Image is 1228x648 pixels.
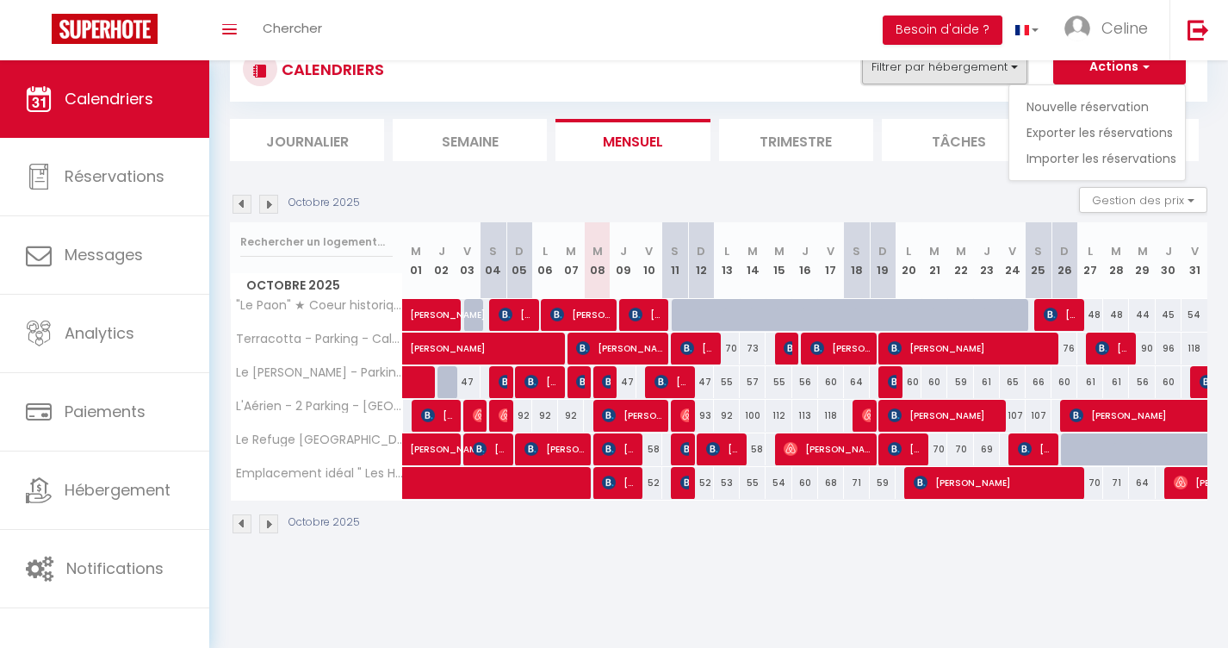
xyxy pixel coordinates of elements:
[827,243,834,259] abbr: V
[747,243,758,259] abbr: M
[1156,333,1181,364] div: 96
[878,243,887,259] abbr: D
[473,399,481,432] span: [PERSON_NAME]
[1188,19,1209,40] img: logout
[233,299,406,312] span: "Le Paon" ★ Coeur historique [GEOGRAPHIC_DATA] ★ Netflix
[592,243,603,259] abbr: M
[1156,222,1181,299] th: 30
[1103,366,1129,398] div: 61
[233,366,406,379] span: Le [PERSON_NAME] - Parking - Terrasse
[896,222,921,299] th: 20
[862,399,871,432] span: Margaux Lacheze
[1095,332,1130,364] span: [PERSON_NAME]
[410,290,489,322] span: [PERSON_NAME]
[662,222,688,299] th: 11
[766,400,791,432] div: 112
[688,366,714,398] div: 47
[766,467,791,499] div: 54
[680,399,689,432] span: [PERSON_NAME]
[543,243,548,259] abbr: L
[1034,243,1042,259] abbr: S
[680,466,689,499] span: [PERSON_NAME]
[1103,222,1129,299] th: 28
[740,222,766,299] th: 14
[888,365,896,398] span: [PERSON_NAME]
[792,222,818,299] th: 16
[403,333,429,365] a: [PERSON_NAME]
[1064,16,1090,41] img: ...
[1181,333,1207,364] div: 118
[602,399,662,432] span: [PERSON_NAME]
[766,222,791,299] th: 15
[506,400,532,432] div: 92
[1077,366,1103,398] div: 61
[974,366,1000,398] div: 61
[714,333,740,364] div: 70
[558,222,584,299] th: 07
[636,222,662,299] th: 10
[688,222,714,299] th: 12
[1191,243,1199,259] abbr: V
[784,433,870,465] span: [PERSON_NAME]
[411,243,421,259] abbr: M
[65,322,134,344] span: Analytics
[1000,400,1026,432] div: 107
[620,243,627,259] abbr: J
[438,243,445,259] abbr: J
[1026,94,1176,120] a: Nouvelle réservation
[532,400,558,432] div: 92
[766,366,791,398] div: 55
[714,366,740,398] div: 55
[489,243,497,259] abbr: S
[403,222,429,299] th: 01
[1077,299,1103,331] div: 48
[566,243,576,259] abbr: M
[1088,243,1093,259] abbr: L
[499,399,507,432] span: [PERSON_NAME]
[230,119,384,161] li: Journalier
[706,433,741,465] span: [PERSON_NAME]
[473,433,507,465] span: [PERSON_NAME]
[714,400,740,432] div: 92
[1129,366,1155,398] div: 56
[288,195,360,211] p: Octobre 2025
[774,243,785,259] abbr: M
[947,366,973,398] div: 59
[818,467,844,499] div: 68
[1129,222,1155,299] th: 29
[611,222,636,299] th: 09
[263,19,322,37] span: Chercher
[524,433,585,465] span: [PERSON_NAME]
[853,243,860,259] abbr: S
[818,400,844,432] div: 118
[1129,299,1155,331] div: 44
[629,298,663,331] span: [PERSON_NAME]
[393,119,547,161] li: Semaine
[740,400,766,432] div: 100
[1103,299,1129,331] div: 48
[611,366,636,398] div: 47
[1181,299,1207,331] div: 54
[1156,366,1181,398] div: 60
[499,298,533,331] span: [PERSON_NAME]
[914,466,1077,499] span: [PERSON_NAME]
[65,165,164,187] span: Réservations
[947,222,973,299] th: 22
[1053,50,1186,84] button: Actions
[818,366,844,398] div: 60
[896,366,921,398] div: 60
[421,399,456,432] span: [PERSON_NAME]
[921,366,947,398] div: 60
[240,227,393,258] input: Rechercher un logement...
[697,243,705,259] abbr: D
[1051,333,1077,364] div: 76
[1026,146,1176,171] a: Importer les réservations
[463,243,471,259] abbr: V
[654,365,689,398] span: [PERSON_NAME]
[883,16,1002,45] button: Besoin d'aide ?
[844,366,870,398] div: 64
[688,467,714,499] div: 52
[882,119,1036,161] li: Tâches
[888,399,1000,432] span: [PERSON_NAME]
[714,222,740,299] th: 13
